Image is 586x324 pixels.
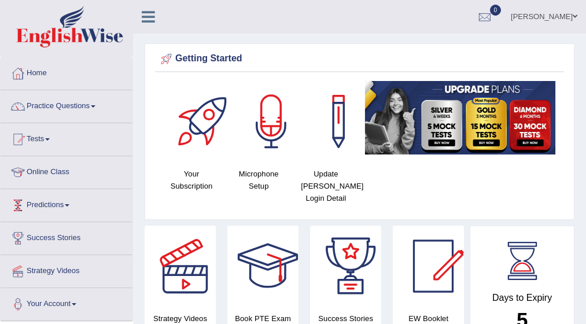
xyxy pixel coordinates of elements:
span: 0 [490,5,502,16]
a: Online Class [1,156,132,185]
img: small5.jpg [365,81,555,154]
a: Your Account [1,288,132,317]
a: Tests [1,123,132,152]
h4: Update [PERSON_NAME] Login Detail [298,168,353,204]
a: Practice Questions [1,90,132,119]
h4: Microphone Setup [231,168,286,192]
a: Predictions [1,189,132,218]
div: Getting Started [158,50,561,68]
a: Home [1,57,132,86]
a: Success Stories [1,222,132,251]
h4: Days to Expiry [483,293,561,303]
a: Strategy Videos [1,255,132,284]
h4: Your Subscription [164,168,219,192]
